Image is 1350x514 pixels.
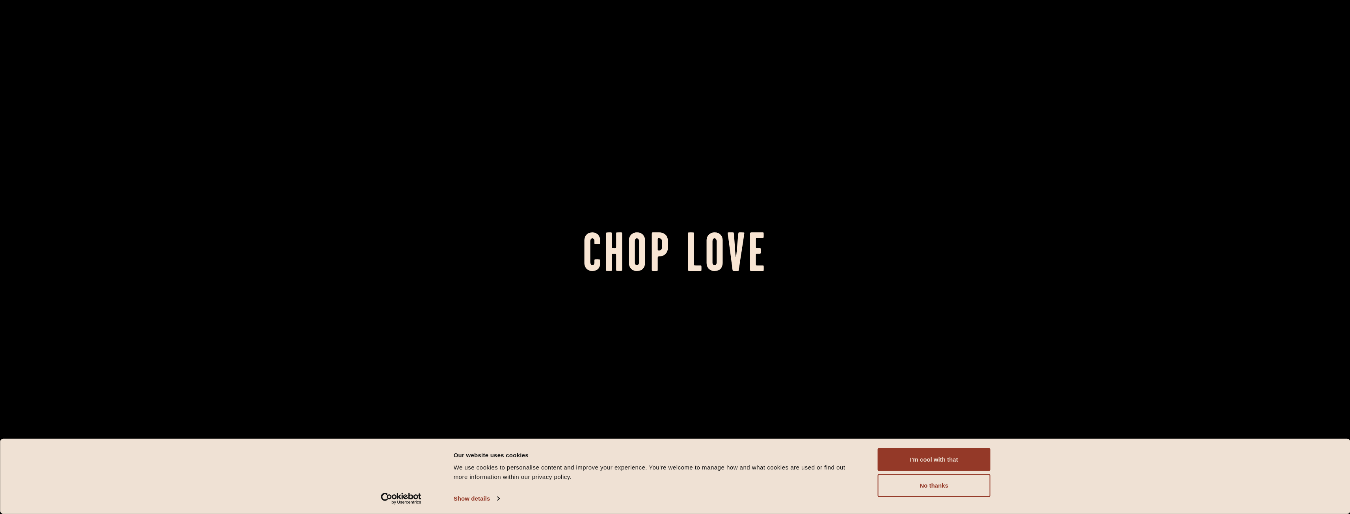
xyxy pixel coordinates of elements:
[878,448,991,471] button: I'm cool with that
[454,463,860,482] div: We use cookies to personalise content and improve your experience. You're welcome to manage how a...
[454,450,860,460] div: Our website uses cookies
[878,474,991,497] button: No thanks
[454,493,499,505] a: Show details
[367,493,436,505] a: Usercentrics Cookiebot - opens in a new window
